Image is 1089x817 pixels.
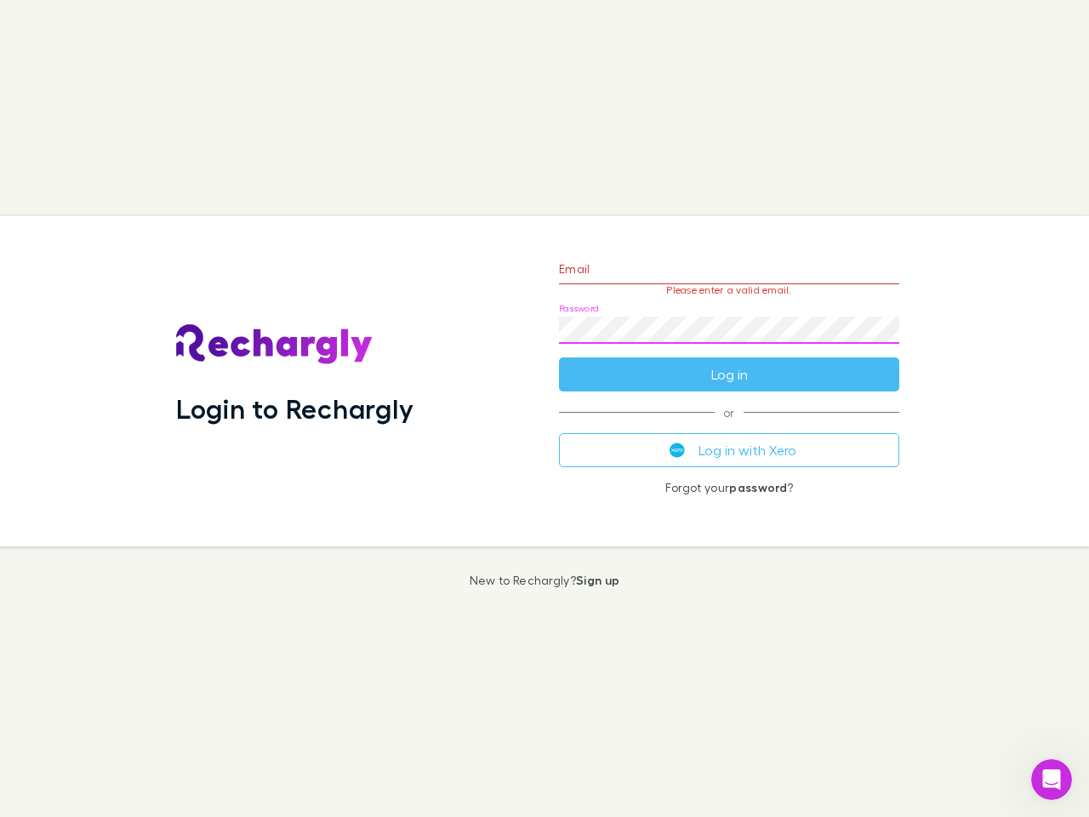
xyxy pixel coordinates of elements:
[559,284,899,296] p: Please enter a valid email.
[176,324,373,365] img: Rechargly's Logo
[670,443,685,458] img: Xero's logo
[559,433,899,467] button: Log in with Xero
[559,357,899,391] button: Log in
[729,480,787,494] a: password
[559,302,599,315] label: Password
[176,392,413,425] h1: Login to Rechargly
[1031,759,1072,800] iframe: Intercom live chat
[470,574,620,587] p: New to Rechargly?
[559,412,899,413] span: or
[576,573,619,587] a: Sign up
[559,481,899,494] p: Forgot your ?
